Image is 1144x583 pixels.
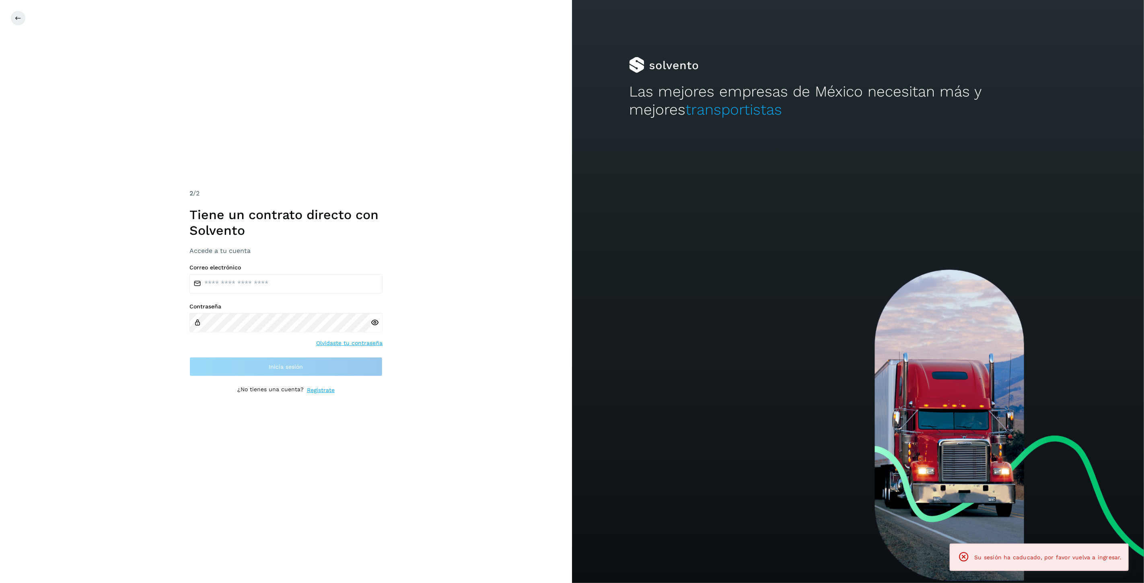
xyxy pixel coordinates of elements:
div: /2 [189,189,383,198]
p: ¿No tienes una cuenta? [237,386,304,394]
a: Regístrate [307,386,335,394]
span: 2 [189,189,193,197]
a: Olvidaste tu contraseña [316,339,383,347]
h1: Tiene un contrato directo con Solvento [189,207,383,238]
span: transportistas [685,101,782,118]
h3: Accede a tu cuenta [189,247,383,255]
span: Inicia sesión [269,364,303,370]
label: Correo electrónico [189,264,383,271]
label: Contraseña [189,303,383,310]
span: Su sesión ha caducado, por favor vuelva a ingresar. [975,554,1122,560]
h2: Las mejores empresas de México necesitan más y mejores [629,83,1087,119]
button: Inicia sesión [189,357,383,376]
